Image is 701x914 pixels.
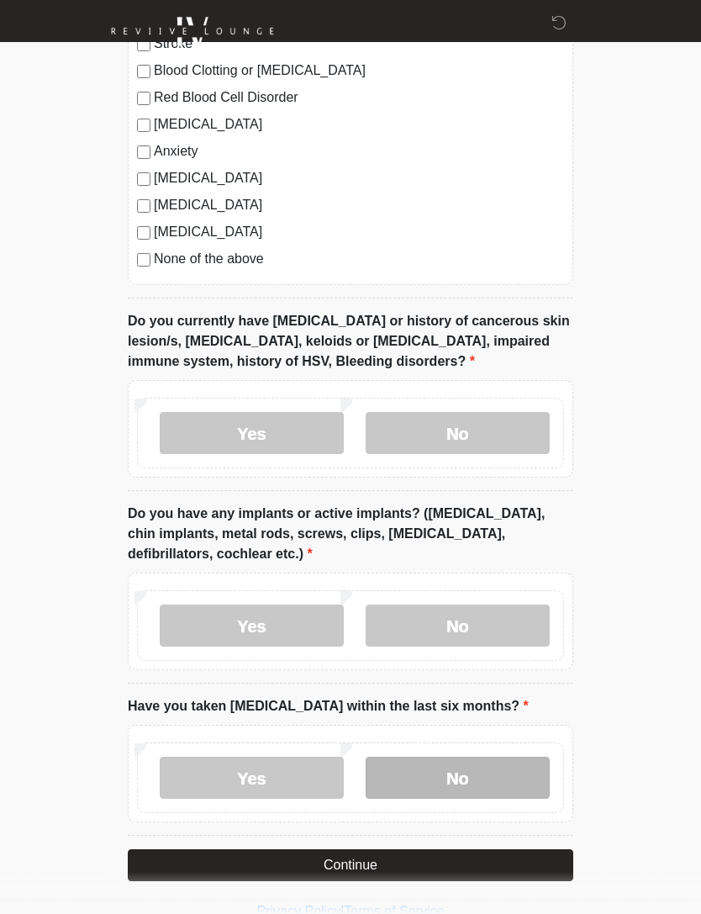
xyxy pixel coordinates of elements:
label: [MEDICAL_DATA] [154,195,564,215]
input: [MEDICAL_DATA] [137,172,150,186]
input: Anxiety [137,145,150,159]
label: Do you currently have [MEDICAL_DATA] or history of cancerous skin lesion/s, [MEDICAL_DATA], keloi... [128,311,573,372]
input: [MEDICAL_DATA] [137,119,150,132]
label: No [366,605,550,647]
label: Red Blood Cell Disorder [154,87,564,108]
label: Do you have any implants or active implants? ([MEDICAL_DATA], chin implants, metal rods, screws, ... [128,504,573,564]
label: [MEDICAL_DATA] [154,168,564,188]
label: Have you taken [MEDICAL_DATA] within the last six months? [128,696,529,716]
label: None of the above [154,249,564,269]
label: Blood Clotting or [MEDICAL_DATA] [154,61,564,81]
label: [MEDICAL_DATA] [154,222,564,242]
label: Yes [160,412,344,454]
label: Yes [160,605,344,647]
input: Red Blood Cell Disorder [137,92,150,105]
input: [MEDICAL_DATA] [137,226,150,240]
button: Continue [128,849,573,881]
label: Anxiety [154,141,564,161]
input: None of the above [137,253,150,267]
img: Reviive Lounge Logo [111,13,274,50]
label: No [366,757,550,799]
label: [MEDICAL_DATA] [154,114,564,135]
input: [MEDICAL_DATA] [137,199,150,213]
label: No [366,412,550,454]
input: Blood Clotting or [MEDICAL_DATA] [137,65,150,78]
label: Yes [160,757,344,799]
